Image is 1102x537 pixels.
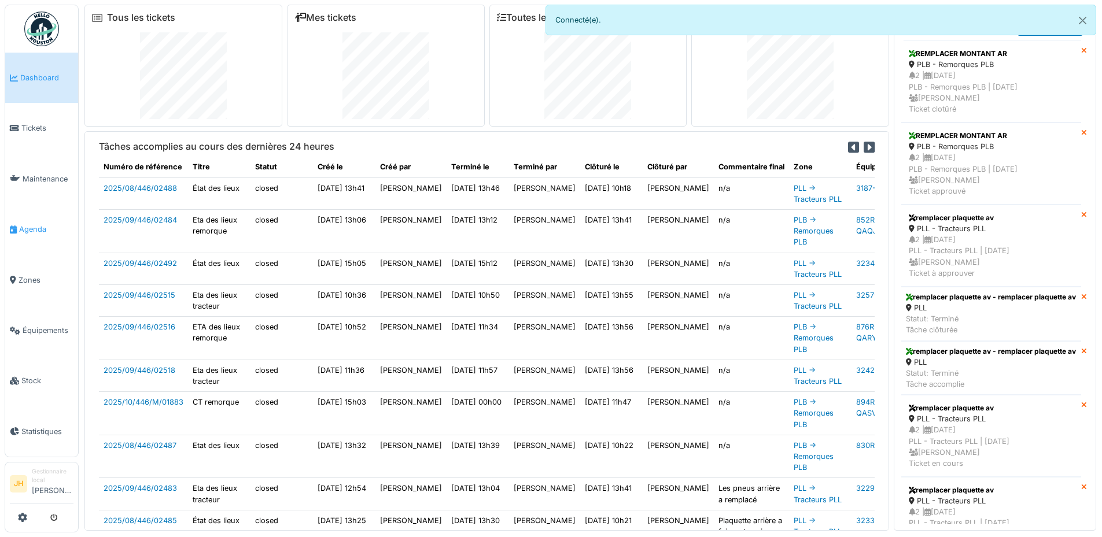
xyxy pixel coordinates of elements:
[856,291,904,299] a: 3257-JP8628
[250,392,313,435] td: closed
[188,317,250,360] td: ETA des lieux remorque
[447,253,509,284] td: [DATE] 15h12
[104,516,177,525] a: 2025/08/446/02485
[5,204,78,254] a: Agenda
[375,209,447,253] td: [PERSON_NAME]
[714,478,789,510] td: Les pneus arrière a remplacé
[580,435,643,478] td: [DATE] 10h22
[580,253,643,284] td: [DATE] 13h30
[906,313,1076,335] div: Statut: Terminé Tâche clôturée
[375,284,447,316] td: [PERSON_NAME]
[714,360,789,391] td: n/a
[104,184,177,192] a: 2025/08/446/02488
[643,435,714,478] td: [PERSON_NAME]
[794,291,842,310] a: PLL -> Tracteurs PLL
[104,366,175,375] a: 2025/09/446/02518
[32,467,73,485] div: Gestionnaire local
[794,259,842,279] a: PLL -> Tracteurs PLL
[104,291,175,299] a: 2025/09/446/02515
[580,209,643,253] td: [DATE] 13h41
[509,253,580,284] td: [PERSON_NAME]
[313,360,375,391] td: [DATE] 11h36
[375,478,447,510] td: [PERSON_NAME]
[643,478,714,510] td: [PERSON_NAME]
[856,398,890,417] a: 894R-QASV297
[906,292,1076,302] div: remplacer plaquette av - remplacer plaquette av
[447,435,509,478] td: [DATE] 13h39
[447,157,509,177] th: Terminé le
[5,355,78,406] a: Stock
[909,223,1074,234] div: PLL - Tracteurs PLL
[21,123,73,134] span: Tickets
[643,317,714,360] td: [PERSON_NAME]
[546,5,1097,35] div: Connecté(e).
[580,360,643,391] td: [DATE] 13h56
[447,360,509,391] td: [DATE] 11h57
[909,495,1074,506] div: PLL - Tracteurs PLL
[188,157,250,177] th: Titre
[104,259,177,268] a: 2025/09/446/02492
[909,234,1074,279] div: 2 | [DATE] PLL - Tracteurs PLL | [DATE] [PERSON_NAME] Ticket à approuver
[509,317,580,360] td: [PERSON_NAME]
[375,435,447,478] td: [PERSON_NAME]
[909,213,1074,223] div: remplacer plaquette av
[313,478,375,510] td: [DATE] 12h54
[375,253,447,284] td: [PERSON_NAME]
[794,398,834,428] a: PLB -> Remorques PLB
[909,131,1074,141] div: REMPLACER MONTANT AR
[10,475,27,492] li: JH
[906,368,1076,390] div: Statut: Terminé Tâche accomplie
[21,426,73,437] span: Statistiques
[509,360,580,391] td: [PERSON_NAME]
[789,157,852,177] th: Zone
[447,177,509,209] td: [DATE] 13h46
[901,287,1081,341] a: remplacer plaquette av - remplacer plaquette av PLL Statut: TerminéTâche clôturée
[375,177,447,209] td: [PERSON_NAME]
[313,177,375,209] td: [DATE] 13h41
[643,392,714,435] td: [PERSON_NAME]
[714,284,789,316] td: n/a
[901,205,1081,287] a: remplacer plaquette av PLL - Tracteurs PLL 2 |[DATE]PLL - Tracteurs PLL | [DATE] [PERSON_NAME]Tic...
[5,305,78,355] a: Équipements
[509,392,580,435] td: [PERSON_NAME]
[643,209,714,253] td: [PERSON_NAME]
[794,516,842,536] a: PLL -> Tracteurs PLL
[856,323,891,342] a: 876R-QARY693
[104,216,177,224] a: 2025/09/446/02484
[10,467,73,503] a: JH Gestionnaire local[PERSON_NAME]
[580,157,643,177] th: Clôturé le
[906,346,1076,357] div: remplacer plaquette av - remplacer plaquette av
[294,12,356,23] a: Mes tickets
[23,325,73,336] span: Équipements
[188,392,250,435] td: CT remorque
[714,435,789,478] td: n/a
[909,49,1074,59] div: REMPLACER MONTANT AR
[107,12,175,23] a: Tous les tickets
[313,157,375,177] th: Créé le
[643,253,714,284] td: [PERSON_NAME]
[856,484,906,492] a: 3229-BB4428
[580,392,643,435] td: [DATE] 11h47
[23,173,73,184] span: Maintenance
[188,284,250,316] td: Eta des lieux tracteur
[852,157,914,177] th: Équipement
[643,157,714,177] th: Clôturé par
[250,317,313,360] td: closed
[104,484,177,492] a: 2025/09/446/02483
[188,360,250,391] td: Eta des lieux tracteur
[447,317,509,360] td: [DATE] 11h34
[313,435,375,478] td: [DATE] 13h32
[794,184,842,203] a: PLL -> Tracteurs PLL
[909,485,1074,495] div: remplacer plaquette av
[313,317,375,360] td: [DATE] 10h52
[909,424,1074,469] div: 2 | [DATE] PLL - Tracteurs PLL | [DATE] [PERSON_NAME] Ticket en cours
[5,406,78,457] a: Statistiques
[313,209,375,253] td: [DATE] 13h06
[19,275,73,286] span: Zones
[313,284,375,316] td: [DATE] 10h36
[794,484,842,503] a: PLL -> Tracteurs PLL
[19,224,73,235] span: Agenda
[250,284,313,316] td: closed
[188,478,250,510] td: Eta des lieux tracteur
[188,435,250,478] td: Etat des lieux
